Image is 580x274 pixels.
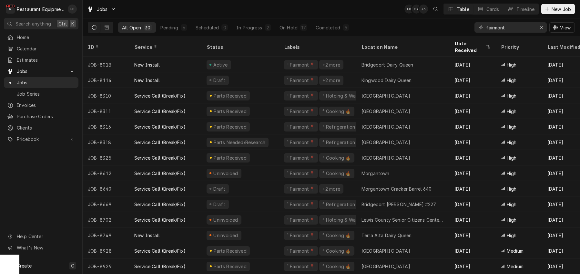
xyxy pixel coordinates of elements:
div: [GEOGRAPHIC_DATA] [361,92,410,99]
div: ¹ Fairmont📍 [287,139,315,146]
div: Service Call (Break/Fix) [134,108,186,115]
div: Draft [212,201,226,208]
div: Active [212,61,229,68]
div: R [6,5,15,14]
span: Search anything [15,20,51,27]
div: Completed [316,24,340,31]
div: [DATE] [449,72,496,88]
div: Uninvoiced [213,216,239,223]
div: JOB-8749 [83,227,129,243]
button: Search anythingCtrlK [4,18,78,29]
span: Create [17,263,32,269]
span: View [559,24,572,31]
a: Go to Pricebook [4,134,78,144]
div: [DATE] [449,165,496,181]
div: Service Call (Break/Fix) [134,139,186,146]
a: Home [4,32,78,43]
span: High [507,139,517,146]
span: Job Series [17,90,75,97]
div: Cards [486,6,499,13]
div: ⁴ Holding & Warming ♨️ [322,92,375,99]
a: Go to Jobs [4,66,78,77]
div: [DATE] [449,150,496,165]
div: Parts Received [213,123,247,130]
div: ⁴ Holding & Warming ♨️ [322,216,375,223]
a: Go to What's New [4,242,78,253]
div: Bridgeport Dairy Queen [361,61,413,68]
a: Purchase Orders [4,111,78,122]
div: New Install [134,61,160,68]
div: JOB-8114 [83,72,129,88]
div: ⁴ Refrigeration ❄️ [322,139,363,146]
span: High [507,232,517,239]
div: ⁴ Refrigeration ❄️ [322,123,363,130]
div: [DATE] [449,57,496,72]
span: Jobs [17,79,75,86]
a: Clients [4,122,78,133]
div: [DATE] [449,258,496,274]
span: High [507,92,517,99]
span: C [71,262,74,269]
div: Service Call (Break/Fix) [134,216,186,223]
div: Service Call (Break/Fix) [134,154,186,161]
div: ¹ Fairmont📍 [287,201,315,208]
a: Job Series [4,89,78,99]
span: Medium [507,263,524,270]
span: Home [17,34,75,41]
span: K [71,20,74,27]
span: High [507,61,517,68]
div: JOB-8018 [83,57,129,72]
span: Jobs [17,68,66,75]
div: New Install [134,232,160,239]
div: Parts Received [213,248,247,254]
span: High [507,201,517,208]
span: Jobs [97,6,108,13]
div: ⁴ Cooking 🔥 [322,170,352,177]
div: Table [457,6,469,13]
div: Service Call (Break/Fix) [134,185,186,192]
div: Date Received [454,40,484,54]
div: All Open [122,24,141,31]
div: ⁴ Cooking 🔥 [322,263,352,270]
div: [GEOGRAPHIC_DATA] [361,139,410,146]
span: What's New [17,244,75,251]
div: On Hold [280,24,298,31]
div: Restaurant Equipment Diagnostics [17,6,64,13]
div: Lewis County Senior Citizens Center, Inc. [361,216,444,223]
div: JOB-8640 [83,181,129,196]
div: ¹ Fairmont📍 [287,185,315,192]
div: ID [88,44,123,50]
div: Priority [501,44,536,50]
a: Go to Jobs [85,4,119,15]
div: Bridgeport [PERSON_NAME] #227 [361,201,436,208]
div: [DATE] [449,134,496,150]
div: [GEOGRAPHIC_DATA] [361,248,410,254]
span: High [507,154,517,161]
div: ¹ Fairmont📍 [287,92,315,99]
div: ⁴ Cooking 🔥 [322,108,352,115]
span: Pricebook [17,136,66,142]
div: Service Call (Break/Fix) [134,170,186,177]
a: Estimates [4,55,78,65]
span: Calendar [17,45,75,52]
div: Draft [212,185,226,192]
span: High [507,123,517,130]
button: Erase input [536,22,547,33]
div: JOB-8929 [83,258,129,274]
div: JOB-8325 [83,150,129,165]
div: [DATE] [449,181,496,196]
div: Timeline [516,6,534,13]
div: Morgantown [361,170,390,177]
div: ¹ Fairmont📍 [287,108,315,115]
div: Parts Received [213,92,247,99]
div: Chrissy Adams's Avatar [412,5,421,14]
div: ¹ Fairmont📍 [287,170,315,177]
div: [GEOGRAPHIC_DATA] [361,154,410,161]
span: Ctrl [58,20,67,27]
div: In Progress [236,24,262,31]
span: Estimates [17,57,75,63]
div: Status [207,44,272,50]
span: Invoices [17,102,75,109]
div: Draft [212,77,226,84]
span: Help Center [17,233,75,240]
